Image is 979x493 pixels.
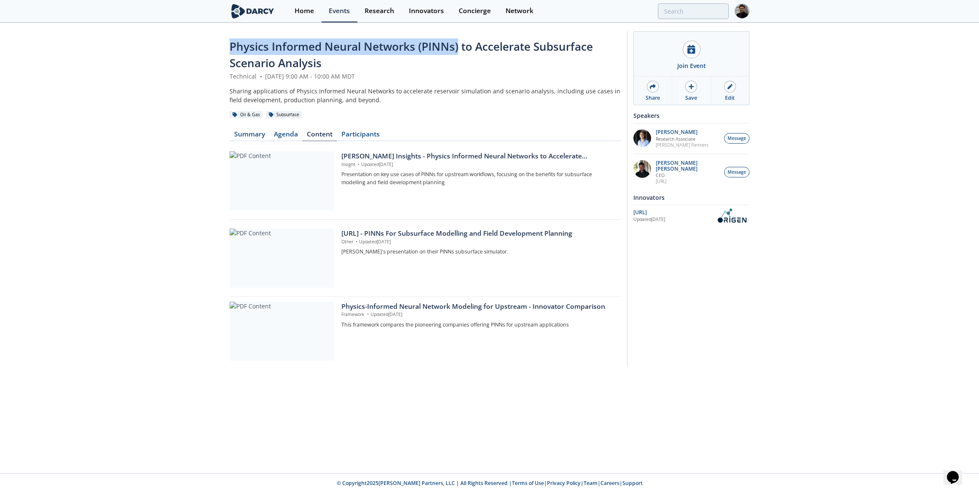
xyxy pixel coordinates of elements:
[341,302,615,312] div: Physics-Informed Neural Network Modeling for Upstream - Innovator Comparison
[230,87,621,104] div: Sharing applications of Physics Informed Neural Networks to accelerate reservoir simulation and s...
[633,216,714,223] div: Updated [DATE]
[512,479,544,487] a: Terms of Use
[341,161,615,168] p: Insight Updated [DATE]
[633,208,749,223] a: [URL] Updated[DATE] OriGen.AI
[724,133,749,144] button: Message
[230,4,276,19] img: logo-wide.svg
[269,131,302,141] a: Agenda
[656,129,709,135] p: [PERSON_NAME]
[329,8,350,14] div: Events
[354,239,359,245] span: •
[685,94,697,102] div: Save
[230,111,263,119] div: Oil & Gas
[656,160,720,172] p: [PERSON_NAME] [PERSON_NAME]
[658,3,729,19] input: Advanced Search
[547,479,581,487] a: Privacy Policy
[735,4,749,19] img: Profile
[633,160,651,178] img: 20112e9a-1f67-404a-878c-a26f1c79f5da
[177,479,802,487] p: © Copyright 2025 [PERSON_NAME] Partners, LLC | All Rights Reserved | | | | |
[366,311,371,317] span: •
[711,76,749,105] a: Edit
[258,72,263,80] span: •
[341,229,615,239] div: [URL] - PINNs For Subsurface Modelling and Field Development Planning
[230,302,621,361] a: PDF Content Physics-Informed Neural Network Modeling for Upstream - Innovator Comparison Framewor...
[341,171,615,186] p: Presentation on key use cases of PINNs for upstream workflows, focusing on the benefits for subsu...
[714,208,749,223] img: OriGen.AI
[357,161,361,167] span: •
[302,131,337,141] a: Content
[600,479,619,487] a: Careers
[944,459,971,485] iframe: chat widget
[341,248,615,256] p: [PERSON_NAME]'s presentation on their PINNs subsurface simulator.
[633,129,651,147] img: 1EXUV5ipS3aUf9wnAL7U
[409,8,444,14] div: Innovators
[725,94,735,102] div: Edit
[341,151,615,161] div: [PERSON_NAME] Insights - Physics Informed Neural Networks to Accelerate Subsurface Scenario Analysis
[724,167,749,177] button: Message
[230,151,621,210] a: PDF Content [PERSON_NAME] Insights - Physics Informed Neural Networks to Accelerate Subsurface Sc...
[677,61,706,70] div: Join Event
[656,136,709,142] p: Research Associate
[230,72,621,81] div: Technical [DATE] 9:00 AM - 10:00 AM MDT
[230,229,621,288] a: PDF Content [URL] - PINNs For Subsurface Modelling and Field Development Planning Other •Updated[...
[656,178,720,184] p: [URL]
[633,209,714,216] div: [URL]
[727,169,746,176] span: Message
[633,190,749,205] div: Innovators
[633,108,749,123] div: Speakers
[656,172,720,178] p: CEO
[584,479,598,487] a: Team
[656,142,709,148] p: [PERSON_NAME] Partners
[506,8,533,14] div: Network
[341,311,615,318] p: Framework Updated [DATE]
[459,8,491,14] div: Concierge
[230,131,269,141] a: Summary
[266,111,302,119] div: Subsurface
[295,8,314,14] div: Home
[646,94,660,102] div: Share
[365,8,394,14] div: Research
[727,135,746,142] span: Message
[341,321,615,329] p: This framework compares the pioneering companies offering PINNs for upstream applications
[622,479,643,487] a: Support
[341,239,615,245] p: Other Updated [DATE]
[230,39,593,71] span: Physics Informed Neural Networks (PINNs) to Accelerate Subsurface Scenario Analysis
[337,131,384,141] a: Participants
